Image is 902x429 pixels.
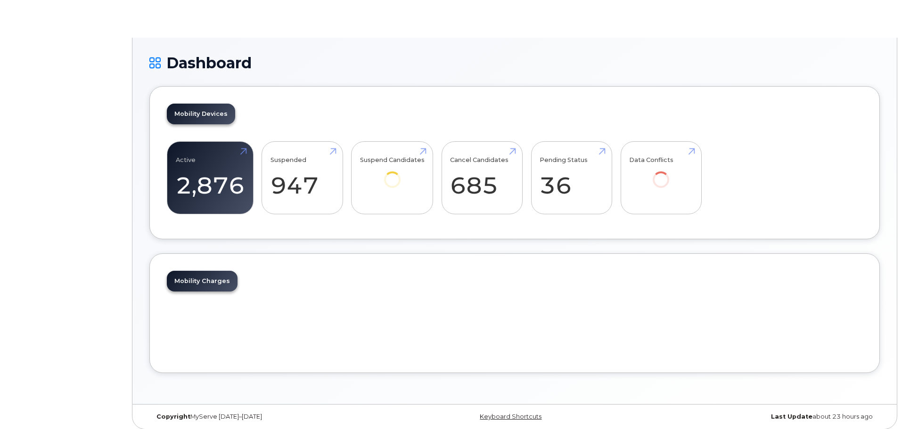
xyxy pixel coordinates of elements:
a: Data Conflicts [629,147,693,201]
a: Active 2,876 [176,147,245,209]
a: Mobility Devices [167,104,235,124]
a: Suspend Candidates [360,147,425,201]
div: about 23 hours ago [636,413,880,421]
strong: Last Update [771,413,812,420]
h1: Dashboard [149,55,880,71]
div: MyServe [DATE]–[DATE] [149,413,393,421]
a: Pending Status 36 [540,147,603,209]
a: Mobility Charges [167,271,238,291]
a: Cancel Candidates 685 [450,147,514,209]
a: Suspended 947 [271,147,334,209]
a: Keyboard Shortcuts [480,413,541,420]
strong: Copyright [156,413,190,420]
